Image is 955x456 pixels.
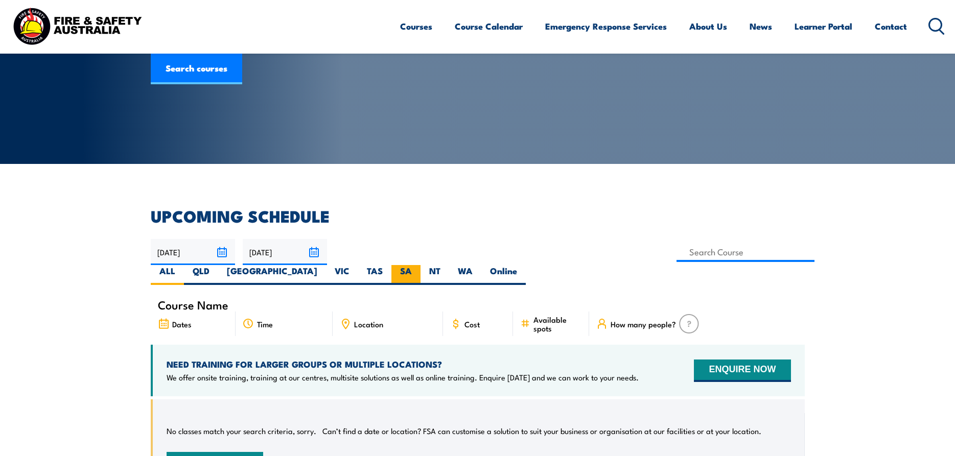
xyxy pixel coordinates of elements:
span: Location [354,320,383,328]
label: QLD [184,265,218,285]
button: ENQUIRE NOW [694,359,790,382]
label: ALL [151,265,184,285]
p: Can’t find a date or location? FSA can customise a solution to suit your business or organisation... [322,426,761,436]
a: Contact [875,13,907,40]
label: WA [449,265,481,285]
label: TAS [358,265,391,285]
input: From date [151,239,235,265]
span: Cost [464,320,480,328]
label: VIC [326,265,358,285]
span: Dates [172,320,192,328]
a: Courses [400,13,432,40]
span: Course Name [158,300,228,309]
a: Course Calendar [455,13,523,40]
a: Learner Portal [795,13,852,40]
input: Search Course [677,242,815,262]
label: [GEOGRAPHIC_DATA] [218,265,326,285]
span: Available spots [533,315,582,332]
span: How many people? [611,320,676,328]
h4: NEED TRAINING FOR LARGER GROUPS OR MULTIPLE LOCATIONS? [167,358,639,370]
a: Emergency Response Services [545,13,667,40]
label: NT [421,265,449,285]
label: Online [481,265,526,285]
h2: UPCOMING SCHEDULE [151,208,805,223]
input: To date [243,239,327,265]
p: No classes match your search criteria, sorry. [167,426,316,436]
label: SA [391,265,421,285]
a: About Us [689,13,727,40]
a: News [750,13,772,40]
p: We offer onsite training, training at our centres, multisite solutions as well as online training... [167,372,639,382]
a: Search courses [151,54,242,84]
span: Time [257,320,273,328]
